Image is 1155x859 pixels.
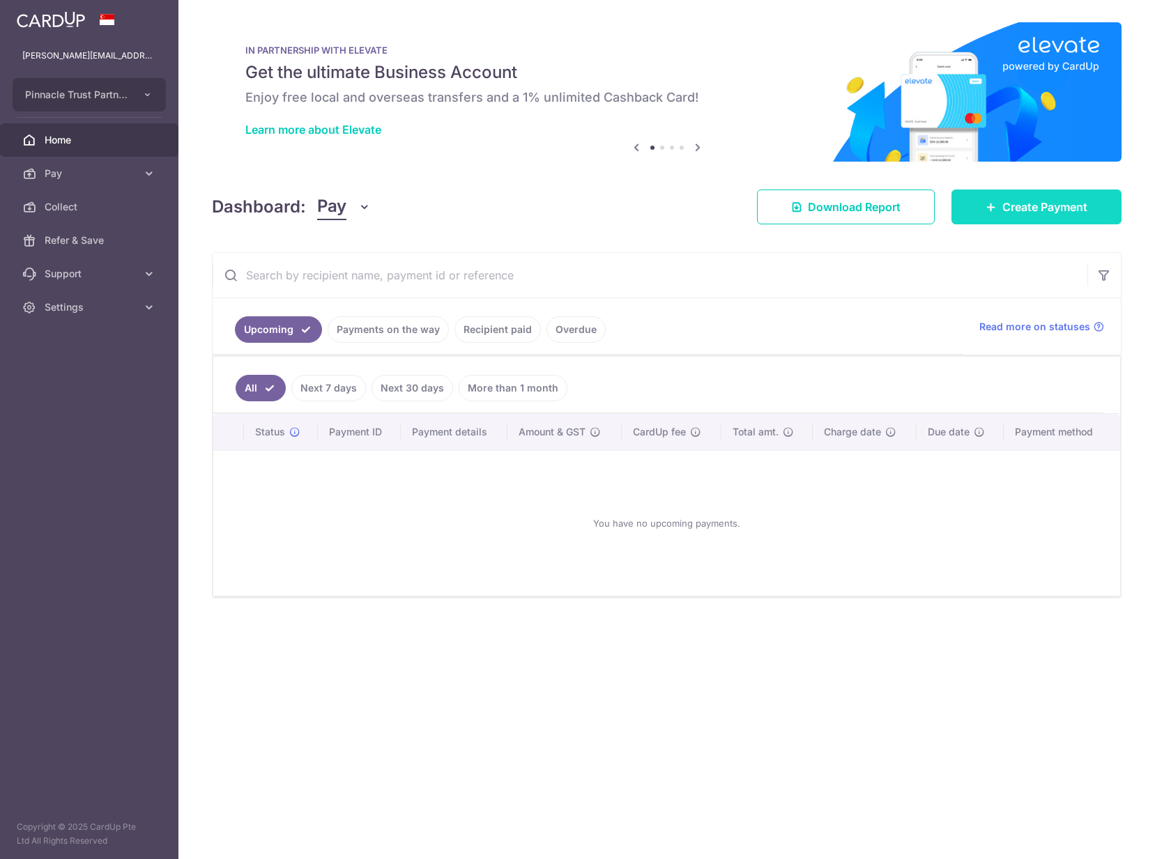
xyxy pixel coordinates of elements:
[17,11,85,28] img: CardUp
[1004,414,1120,450] th: Payment method
[317,194,346,220] span: Pay
[979,320,1090,334] span: Read more on statuses
[372,375,453,401] a: Next 30 days
[633,425,686,439] span: CardUp fee
[979,320,1104,334] a: Read more on statuses
[255,425,285,439] span: Status
[212,194,306,219] h4: Dashboard:
[45,300,137,314] span: Settings
[454,316,541,343] a: Recipient paid
[519,425,586,439] span: Amount & GST
[245,123,381,137] a: Learn more about Elevate
[45,200,137,214] span: Collect
[212,22,1122,162] img: Renovation banner
[459,375,567,401] a: More than 1 month
[1002,199,1087,215] span: Create Payment
[317,194,371,220] button: Pay
[230,462,1103,585] div: You have no upcoming payments.
[236,375,286,401] a: All
[45,233,137,247] span: Refer & Save
[824,425,881,439] span: Charge date
[757,189,935,224] a: Download Report
[213,253,1087,297] input: Search by recipient name, payment id or reference
[401,414,507,450] th: Payment details
[546,316,606,343] a: Overdue
[25,88,128,102] span: Pinnacle Trust Partners Pte Ltd
[328,316,449,343] a: Payments on the way
[245,89,1088,106] h6: Enjoy free local and overseas transfers and a 1% unlimited Cashback Card!
[928,425,970,439] span: Due date
[13,78,166,111] button: Pinnacle Trust Partners Pte Ltd
[22,49,156,63] p: [PERSON_NAME][EMAIL_ADDRESS][DOMAIN_NAME]
[45,167,137,180] span: Pay
[318,414,400,450] th: Payment ID
[291,375,366,401] a: Next 7 days
[808,199,901,215] span: Download Report
[733,425,779,439] span: Total amt.
[951,189,1122,224] a: Create Payment
[45,267,137,281] span: Support
[45,133,137,147] span: Home
[245,45,1088,56] p: IN PARTNERSHIP WITH ELEVATE
[235,316,322,343] a: Upcoming
[245,61,1088,84] h5: Get the ultimate Business Account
